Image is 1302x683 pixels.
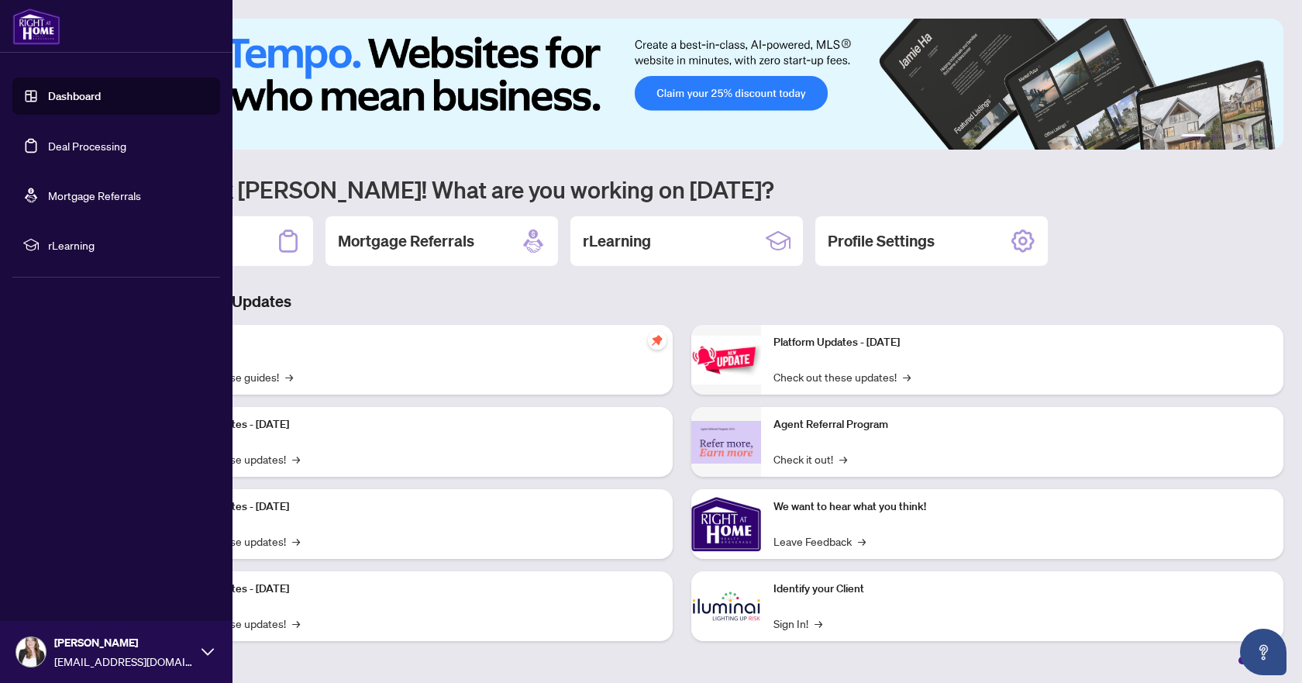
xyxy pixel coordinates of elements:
[292,615,300,632] span: →
[292,450,300,467] span: →
[773,416,1271,433] p: Agent Referral Program
[81,19,1283,150] img: Slide 0
[163,498,660,516] p: Platform Updates - [DATE]
[691,336,761,385] img: Platform Updates - June 23, 2025
[1181,134,1206,140] button: 1
[1237,134,1243,140] button: 4
[773,368,911,385] a: Check out these updates!→
[163,581,660,598] p: Platform Updates - [DATE]
[285,368,293,385] span: →
[54,653,194,670] span: [EMAIL_ADDRESS][DOMAIN_NAME]
[1240,629,1286,675] button: Open asap
[828,230,935,252] h2: Profile Settings
[16,637,46,667] img: Profile Icon
[648,331,666,350] span: pushpin
[1262,134,1268,140] button: 6
[815,615,822,632] span: →
[773,615,822,632] a: Sign In!→
[48,139,126,153] a: Deal Processing
[773,581,1271,598] p: Identify your Client
[773,334,1271,351] p: Platform Updates - [DATE]
[338,230,474,252] h2: Mortgage Referrals
[839,450,847,467] span: →
[773,450,847,467] a: Check it out!→
[691,571,761,641] img: Identify your Client
[903,368,911,385] span: →
[48,236,209,254] span: rLearning
[583,230,651,252] h2: rLearning
[48,188,141,202] a: Mortgage Referrals
[691,489,761,559] img: We want to hear what you think!
[163,416,660,433] p: Platform Updates - [DATE]
[691,421,761,464] img: Agent Referral Program
[12,8,60,45] img: logo
[1224,134,1231,140] button: 3
[858,533,866,550] span: →
[1249,134,1255,140] button: 5
[773,533,866,550] a: Leave Feedback→
[1212,134,1218,140] button: 2
[163,334,660,351] p: Self-Help
[81,291,1283,312] h3: Brokerage & Industry Updates
[292,533,300,550] span: →
[48,89,101,103] a: Dashboard
[81,174,1283,204] h1: Welcome back [PERSON_NAME]! What are you working on [DATE]?
[773,498,1271,516] p: We want to hear what you think!
[54,634,194,651] span: [PERSON_NAME]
